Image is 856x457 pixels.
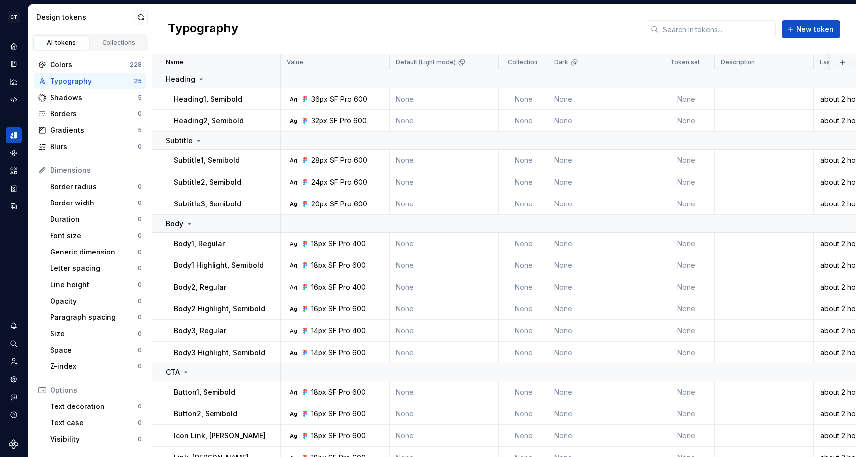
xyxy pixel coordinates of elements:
[50,142,138,152] div: Blurs
[34,122,146,138] a: Gradients5
[390,254,499,276] td: None
[352,431,366,441] div: 600
[9,439,19,449] svg: Supernova Logo
[499,254,548,276] td: None
[499,110,548,132] td: None
[50,345,138,355] div: Space
[548,150,657,171] td: None
[166,219,183,229] p: Body
[6,92,22,107] a: Code automation
[138,232,142,240] div: 0
[50,93,138,102] div: Shadows
[353,116,367,126] div: 600
[6,336,22,352] div: Search ⌘K
[138,297,142,305] div: 0
[138,313,142,321] div: 0
[289,349,297,356] div: Ag
[6,127,22,143] div: Design tokens
[311,387,326,397] div: 18px
[508,58,537,66] p: Collection
[352,348,366,357] div: 600
[138,110,142,118] div: 0
[657,254,715,276] td: None
[328,239,350,249] div: SF Pro
[46,277,146,293] a: Line height0
[289,432,297,440] div: Ag
[657,381,715,403] td: None
[548,381,657,403] td: None
[6,389,22,405] div: Contact support
[46,260,146,276] a: Letter spacing0
[499,342,548,363] td: None
[721,58,755,66] p: Description
[6,56,22,72] a: Documentation
[50,214,138,224] div: Duration
[6,371,22,387] div: Settings
[354,94,367,104] div: 600
[499,88,548,110] td: None
[46,244,146,260] a: Generic dimension0
[6,163,22,179] a: Assets
[8,11,20,23] div: GT
[174,260,264,270] p: Body1 Highlight, Semibold
[166,74,195,84] p: Heading
[174,239,225,249] p: Body1, Regular
[6,199,22,214] div: Data sources
[50,247,138,257] div: Generic dimension
[657,88,715,110] td: None
[174,177,241,187] p: Subtitle2, Semibold
[168,20,238,38] h2: Typography
[670,58,700,66] p: Token set
[657,110,715,132] td: None
[134,77,142,85] div: 25
[289,261,297,269] div: Ag
[138,264,142,272] div: 0
[328,282,350,292] div: SF Pro
[390,233,499,254] td: None
[548,110,657,132] td: None
[548,298,657,320] td: None
[174,94,242,104] p: Heading1, Semibold
[50,109,138,119] div: Borders
[138,419,142,427] div: 0
[6,145,22,161] a: Components
[138,281,142,289] div: 0
[50,434,138,444] div: Visibility
[782,20,840,38] button: New token
[548,320,657,342] td: None
[499,381,548,403] td: None
[328,304,350,314] div: SF Pro
[50,329,138,339] div: Size
[6,38,22,54] div: Home
[390,193,499,215] td: None
[354,155,367,165] div: 600
[138,126,142,134] div: 5
[34,106,146,122] a: Borders0
[311,304,326,314] div: 16px
[311,155,328,165] div: 28px
[138,183,142,191] div: 0
[46,195,146,211] a: Border width0
[352,326,366,336] div: 400
[390,320,499,342] td: None
[50,418,138,428] div: Text case
[34,90,146,105] a: Shadows5
[50,263,138,273] div: Letter spacing
[2,6,26,28] button: GT
[138,346,142,354] div: 0
[289,95,297,103] div: Ag
[6,74,22,90] a: Analytics
[50,231,138,241] div: Font size
[289,388,297,396] div: Ag
[289,178,297,186] div: Ag
[34,139,146,154] a: Blurs0
[328,260,350,270] div: SF Pro
[311,431,326,441] div: 18px
[174,199,241,209] p: Subtitle3, Semibold
[352,260,366,270] div: 600
[330,177,352,187] div: SF Pro
[328,431,350,441] div: SF Pro
[311,260,326,270] div: 18px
